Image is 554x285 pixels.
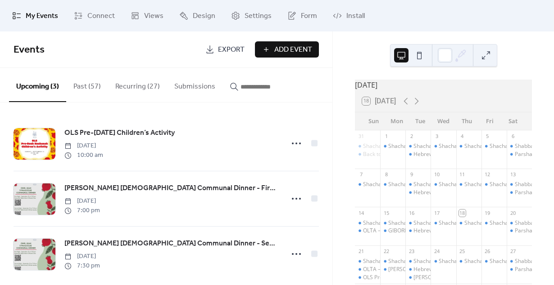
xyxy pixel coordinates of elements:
[464,181,530,188] div: Shacharit Minyan - [DATE]
[64,183,278,194] a: [PERSON_NAME] [DEMOGRAPHIC_DATA] Communal Dinner - First Night
[326,4,372,28] a: Install
[255,41,319,58] a: Add Event
[439,219,504,227] div: Shacharit Minyan - [DATE]
[464,219,530,227] div: Shacharit Minyan - [DATE]
[405,151,431,158] div: Hebrew Story Time
[405,266,431,273] div: Hebrew Story Time
[380,227,405,235] div: GIBOREI AL: Finding the Superhero Within
[67,4,122,28] a: Connect
[362,112,386,130] div: Sun
[383,248,390,255] div: 22
[64,151,103,160] span: 10:00 am
[363,227,465,235] div: OLTA – [PERSON_NAME] Torah Academy
[301,11,317,22] span: Form
[363,142,429,150] div: Shacharit Minyan - [DATE]
[124,4,170,28] a: Views
[459,133,466,140] div: 4
[66,68,108,101] button: Past (57)
[380,266,405,273] div: Ohel Leah Synagogue Communal Dinner - First Night
[455,112,478,130] div: Thu
[281,4,324,28] a: Form
[355,219,380,227] div: Shacharit Minyan - Sunday
[408,133,415,140] div: 2
[509,209,516,216] div: 20
[484,171,491,178] div: 12
[507,219,532,227] div: Shabbat Shacharit
[355,142,380,150] div: Shacharit Minyan - Sunday
[501,112,525,130] div: Sat
[459,248,466,255] div: 25
[433,171,440,178] div: 10
[405,142,431,150] div: Shacharit Minyan - Tuesday
[64,206,100,215] span: 7:00 pm
[363,258,429,265] div: Shacharit Minyan - [DATE]
[481,258,507,265] div: Shacharit Minyan - Friday
[481,142,507,150] div: Shacharit Minyan - Friday
[484,133,491,140] div: 5
[413,181,479,188] div: Shacharit Minyan - [DATE]
[108,68,167,101] button: Recurring (27)
[388,258,454,265] div: Shacharit Minyan - [DATE]
[224,4,278,28] a: Settings
[405,181,431,188] div: Shacharit Minyan - Tuesday
[87,11,115,22] span: Connect
[413,227,462,235] div: Hebrew Story Time
[405,219,431,227] div: Shacharit Minyan - Tuesday
[355,274,380,281] div: OLS Pre-Rosh Hashanah Children’s Activity
[388,227,492,235] div: GIBOREI AL: Finding the Superhero Within
[167,68,223,101] button: Submissions
[481,181,507,188] div: Shacharit Minyan - Friday
[431,258,456,265] div: Shacharit Minyan - Wednesday
[431,181,456,188] div: Shacharit Minyan - Wednesday
[358,171,364,178] div: 7
[413,266,462,273] div: Hebrew Story Time
[507,266,532,273] div: Parsha Text Study
[413,258,479,265] div: Shacharit Minyan - [DATE]
[64,127,175,139] a: OLS Pre-[DATE] Children’s Activity
[358,209,364,216] div: 14
[413,151,462,158] div: Hebrew Story Time
[413,189,462,196] div: Hebrew Story Time
[358,248,364,255] div: 21
[388,219,454,227] div: Shacharit Minyan - [DATE]
[383,209,390,216] div: 15
[64,128,175,138] span: OLS Pre-[DATE] Children’s Activity
[405,227,431,235] div: Hebrew Story Time
[413,219,479,227] div: Shacharit Minyan - [DATE]
[439,142,504,150] div: Shacharit Minyan - [DATE]
[363,274,448,281] div: OLS Pre-[DATE] Children’s Activity
[218,45,245,55] span: Export
[64,196,100,206] span: [DATE]
[386,112,409,130] div: Mon
[456,219,481,227] div: Shacharit Minyan - Thursday
[363,266,465,273] div: OLTA – [PERSON_NAME] Torah Academy
[363,181,429,188] div: Shacharit Minyan - [DATE]
[464,142,530,150] div: Shacharit Minyan - [DATE]
[413,142,479,150] div: Shacharit Minyan - [DATE]
[144,11,163,22] span: Views
[481,219,507,227] div: Shacharit Minyan - Friday
[478,112,502,130] div: Fri
[484,248,491,255] div: 26
[432,112,455,130] div: Wed
[380,219,405,227] div: Shacharit Minyan - Monday
[245,11,272,22] span: Settings
[380,181,405,188] div: Shacharit Minyan - Monday
[459,171,466,178] div: 11
[358,133,364,140] div: 31
[64,141,103,151] span: [DATE]
[355,151,380,158] div: Back to School Carnival
[64,183,278,194] span: [PERSON_NAME] [DEMOGRAPHIC_DATA] Communal Dinner - First Night
[439,258,504,265] div: Shacharit Minyan - [DATE]
[507,189,532,196] div: Parsha Text Study
[431,142,456,150] div: Shacharit Minyan - Wednesday
[355,258,380,265] div: Shacharit Minyan - Sunday
[456,181,481,188] div: Shacharit Minyan - Thursday
[346,11,365,22] span: Install
[433,248,440,255] div: 24
[193,11,215,22] span: Design
[507,181,532,188] div: Shabbat Shacharit
[439,181,504,188] div: Shacharit Minyan - [DATE]
[383,171,390,178] div: 8
[408,171,415,178] div: 9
